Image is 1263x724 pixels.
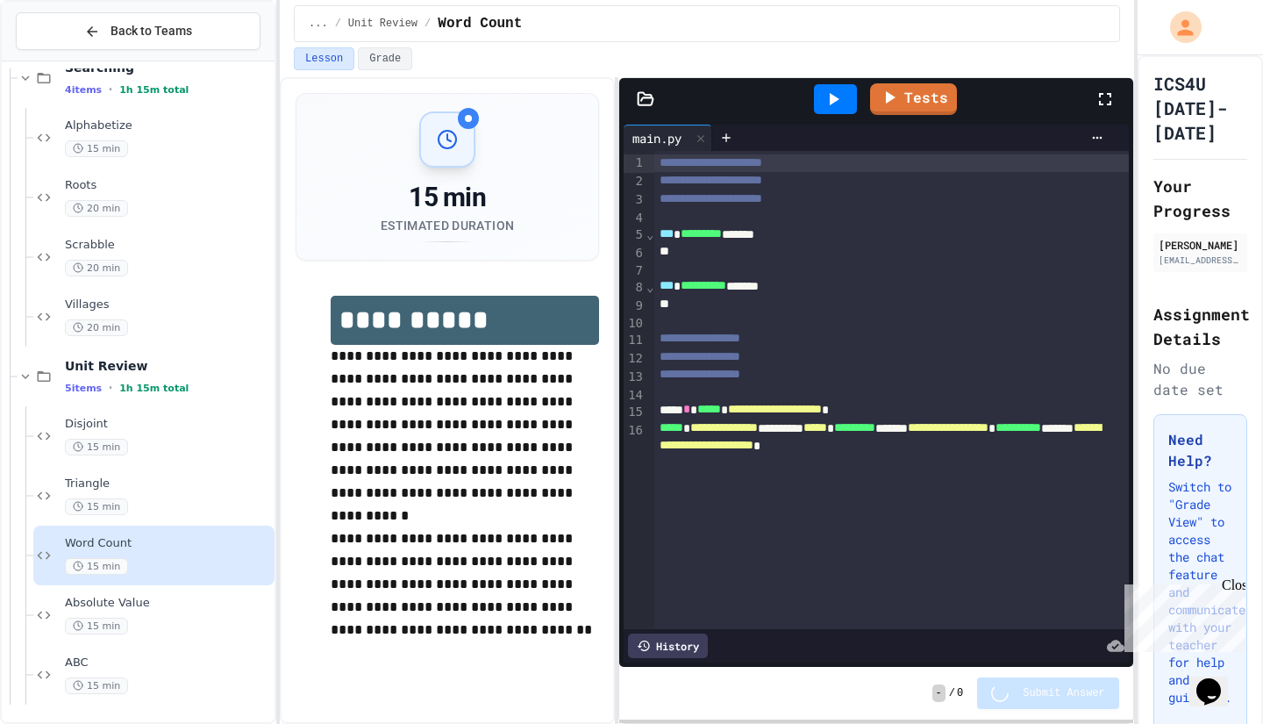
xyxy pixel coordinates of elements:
iframe: chat widget [1117,577,1245,652]
h2: Your Progress [1153,174,1247,223]
div: 10 [624,315,646,333]
button: Lesson [294,47,354,70]
div: 16 [624,422,646,459]
iframe: chat widget [1189,654,1245,706]
span: Word Count [438,13,522,34]
div: [PERSON_NAME] [1159,237,1242,253]
span: 20 min [65,200,128,217]
span: 15 min [65,618,128,634]
span: Villages [65,297,271,312]
span: Unit Review [65,358,271,374]
span: Alphabetize [65,118,271,133]
span: Fold line [646,227,654,241]
h2: Assignment Details [1153,302,1247,351]
div: 11 [624,332,646,350]
div: [EMAIL_ADDRESS][DOMAIN_NAME] [1159,254,1242,267]
div: 8 [624,279,646,297]
span: Fold line [646,280,654,294]
span: 1h 15m total [119,84,189,96]
h1: ICS4U [DATE]-[DATE] [1153,71,1247,145]
span: Scrabble [65,238,271,253]
span: Unit Review [348,17,417,31]
span: Word Count [65,536,271,551]
div: 3 [624,191,646,210]
div: 2 [624,173,646,191]
span: 15 min [65,439,128,455]
span: 20 min [65,260,128,276]
span: 0 [957,686,963,700]
p: Switch to "Grade View" to access the chat feature and communicate with your teacher for help and ... [1168,478,1232,706]
span: ... [309,17,328,31]
span: • [109,381,112,395]
span: / [949,686,955,700]
div: 12 [624,350,646,369]
div: 7 [624,262,646,280]
span: ABC [65,656,271,670]
div: 14 [624,387,646,405]
div: main.py [624,129,690,147]
span: - [932,685,945,702]
span: 4 items [65,84,102,96]
span: • [109,82,112,97]
div: No due date set [1153,358,1247,400]
span: Disjoint [65,417,271,432]
div: 9 [624,297,646,315]
span: Submit Answer [1023,686,1105,700]
span: 15 min [65,677,128,694]
span: 5 items [65,383,102,394]
div: 15 min [381,182,514,213]
span: 15 min [65,140,128,157]
span: Back to Teams [111,22,192,40]
div: 6 [624,245,646,262]
span: Triangle [65,477,271,491]
span: / [335,17,341,31]
div: 15 [624,404,646,422]
span: Absolute Value [65,596,271,611]
span: 15 min [65,498,128,515]
div: 4 [624,210,646,227]
a: Tests [870,83,957,115]
div: Estimated Duration [381,217,514,234]
span: 1h 15m total [119,383,189,394]
div: 5 [624,226,646,245]
span: 20 min [65,319,128,336]
div: 1 [624,154,646,173]
span: / [425,17,431,31]
div: Chat with us now!Close [7,7,121,111]
span: Roots [65,178,271,193]
div: 13 [624,369,646,387]
div: History [628,634,708,658]
button: Grade [358,47,412,70]
h3: Need Help? [1168,429,1232,471]
div: My Account [1152,7,1206,47]
span: 15 min [65,558,128,575]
